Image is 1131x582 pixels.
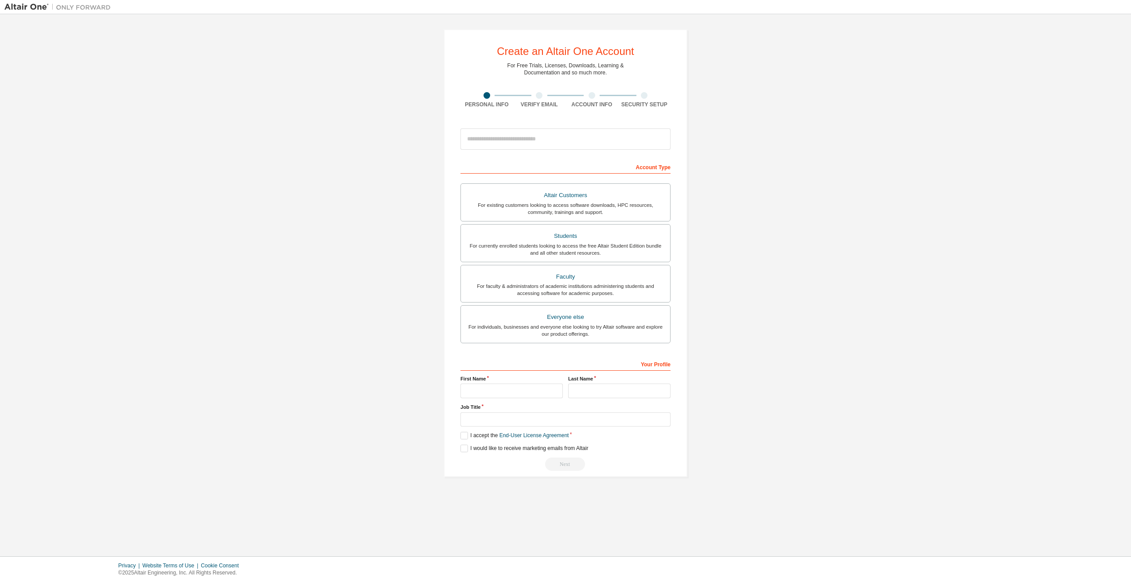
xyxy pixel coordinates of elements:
[460,458,671,471] div: Read and acccept EULA to continue
[466,311,665,323] div: Everyone else
[466,230,665,242] div: Students
[466,323,665,338] div: For individuals, businesses and everyone else looking to try Altair software and explore our prod...
[460,101,513,108] div: Personal Info
[565,101,618,108] div: Account Info
[466,189,665,202] div: Altair Customers
[466,242,665,256] div: For currently enrolled students looking to access the free Altair Student Edition bundle and all ...
[201,562,244,569] div: Cookie Consent
[513,101,566,108] div: Verify Email
[466,271,665,283] div: Faculty
[568,375,671,382] label: Last Name
[118,562,142,569] div: Privacy
[460,357,671,371] div: Your Profile
[460,445,588,452] label: I would like to receive marketing emails from Altair
[4,3,115,12] img: Altair One
[460,159,671,174] div: Account Type
[466,283,665,297] div: For faculty & administrators of academic institutions administering students and accessing softwa...
[499,432,569,438] a: End-User License Agreement
[497,46,634,57] div: Create an Altair One Account
[507,62,624,76] div: For Free Trials, Licenses, Downloads, Learning & Documentation and so much more.
[460,432,569,439] label: I accept the
[460,404,671,411] label: Job Title
[466,202,665,216] div: For existing customers looking to access software downloads, HPC resources, community, trainings ...
[460,375,563,382] label: First Name
[618,101,671,108] div: Security Setup
[142,562,201,569] div: Website Terms of Use
[118,569,244,577] p: © 2025 Altair Engineering, Inc. All Rights Reserved.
